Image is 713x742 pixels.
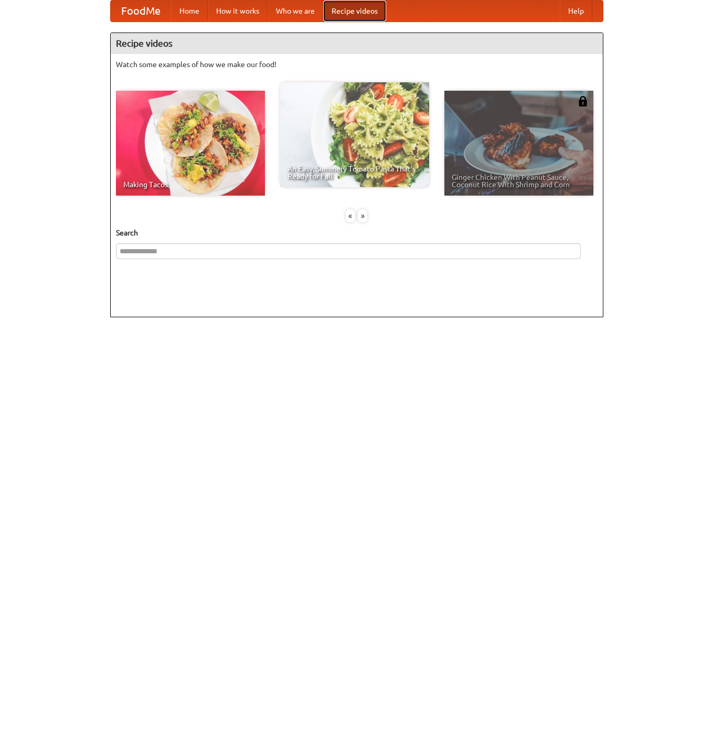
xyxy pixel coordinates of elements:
img: 483408.png [578,96,588,106]
a: Recipe videos [323,1,386,21]
a: Help [560,1,592,21]
h4: Recipe videos [111,33,603,54]
p: Watch some examples of how we make our food! [116,59,598,70]
span: An Easy, Summery Tomato Pasta That's Ready for Fall [288,165,422,180]
div: » [358,209,367,222]
h5: Search [116,228,598,238]
a: Who we are [268,1,323,21]
a: Making Tacos [116,91,265,196]
a: Home [171,1,208,21]
span: Making Tacos [123,181,258,188]
a: How it works [208,1,268,21]
a: An Easy, Summery Tomato Pasta That's Ready for Fall [280,82,429,187]
div: « [346,209,355,222]
a: FoodMe [111,1,171,21]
